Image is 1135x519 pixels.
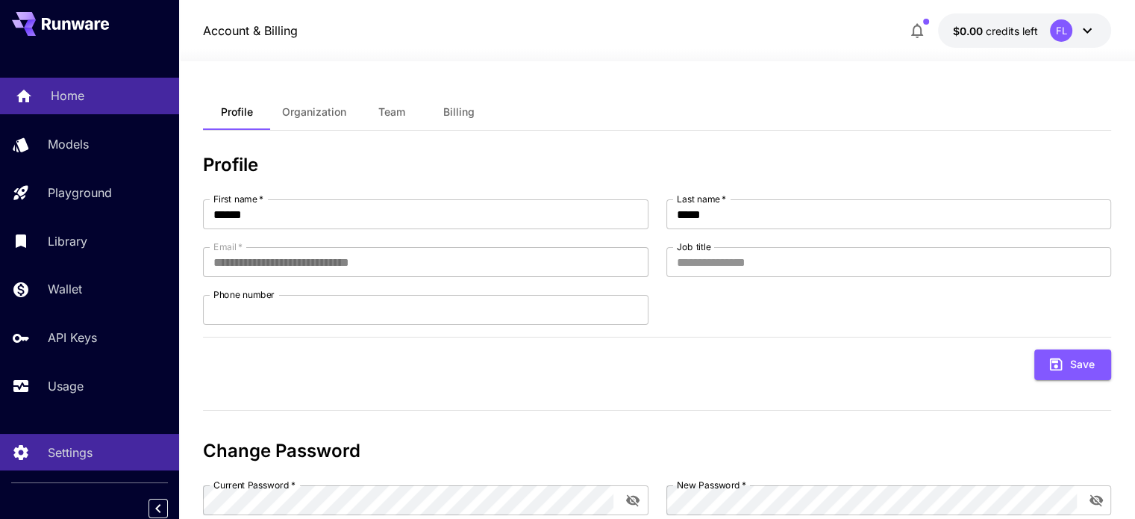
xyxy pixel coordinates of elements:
[48,377,84,395] p: Usage
[221,105,253,119] span: Profile
[48,135,89,153] p: Models
[378,105,405,119] span: Team
[282,105,346,119] span: Organization
[938,13,1111,48] button: $0.00FL
[48,444,93,461] p: Settings
[203,22,298,40] nav: breadcrumb
[213,193,263,205] label: First name
[48,184,112,202] p: Playground
[213,479,296,491] label: Current Password
[48,329,97,346] p: API Keys
[48,232,87,250] p: Library
[48,280,82,298] p: Wallet
[677,240,711,253] label: Job title
[619,487,646,514] button: toggle password visibility
[203,441,1111,461] h3: Change Password
[213,288,275,301] label: Phone number
[1034,349,1111,380] button: Save
[677,193,726,205] label: Last name
[213,240,243,253] label: Email
[986,25,1038,37] span: credits left
[1050,19,1072,42] div: FL
[677,479,746,491] label: New Password
[148,499,168,518] button: Collapse sidebar
[953,23,1038,39] div: $0.00
[443,105,475,119] span: Billing
[203,22,298,40] a: Account & Billing
[953,25,986,37] span: $0.00
[51,87,84,105] p: Home
[203,155,1111,175] h3: Profile
[1083,487,1110,514] button: toggle password visibility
